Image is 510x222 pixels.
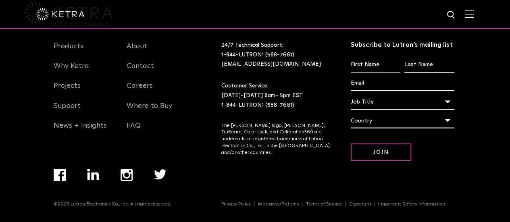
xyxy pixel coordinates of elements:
[221,52,294,58] a: 1-844-LUTRON1 (588-7661)
[351,57,400,73] input: First Name
[404,57,454,73] input: Last Name
[127,62,154,80] a: Contact
[465,10,474,18] img: Hamburger%20Nav.svg
[54,41,115,139] div: Navigation Menu
[54,121,107,139] a: News + Insights
[121,169,133,181] img: instagram
[346,201,375,206] a: Copyright
[54,81,81,100] a: Projects
[127,101,172,120] a: Where to Buy
[54,201,172,207] p: ©2025 Lutron Electronics Co., Inc. All rights reserved.
[221,41,331,69] p: 24/7 Technical Support:
[127,81,153,100] a: Careers
[446,10,456,20] img: search icon
[351,76,454,91] input: Email
[351,41,454,49] h3: Subscribe to Lutron’s mailing list
[218,201,254,206] a: Privacy Policy
[221,122,331,156] p: The [PERSON_NAME] logo, [PERSON_NAME], TruBeam, Color Lock, and Calibration360 are trademarks or ...
[127,42,147,60] a: About
[351,143,411,161] input: Join
[54,62,89,80] a: Why Ketra
[221,81,331,110] p: Customer Service: [DATE]-[DATE] 8am- 5pm EST
[36,8,85,20] img: ketra-logo-2019-white
[87,169,100,180] img: linkedin
[54,101,81,120] a: Support
[302,201,346,206] a: Terms of Service
[221,102,294,108] a: 1-844-LUTRON1 (588-7661)
[221,61,321,67] a: [EMAIL_ADDRESS][DOMAIN_NAME]
[54,42,83,60] a: Products
[127,121,141,139] a: FAQ
[221,201,456,207] div: Navigation Menu
[54,169,66,181] img: facebook
[54,169,188,201] div: Navigation Menu
[375,201,448,206] a: Important Safety Information
[127,41,188,139] div: Navigation Menu
[254,201,302,206] a: Warranty/Returns
[154,169,167,180] img: twitter
[351,94,454,110] div: Job Title
[351,113,454,128] div: Country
